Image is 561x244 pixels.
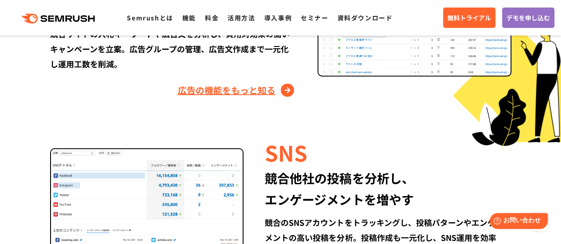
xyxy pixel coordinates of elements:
[178,83,296,97] a: 広告の機能をもっと知る
[205,13,219,22] a: 料金
[127,13,173,22] a: Semrushとは
[264,13,292,22] a: 導入事例
[301,13,328,22] a: セミナー
[447,13,491,23] span: 無料トライアル
[182,13,196,22] a: 機能
[482,209,551,234] iframe: Help widget launcher
[443,8,495,28] a: 無料トライアル
[228,13,255,22] a: 活用方法
[502,8,554,28] a: デモを申し込む
[50,26,296,71] div: 競合サイトの入札キーワードや広告文を分析し、費用対効果の高いキャンペーンを立案。広告グループの管理、広告文作成まで一元化し運用工数を削減。
[265,137,511,167] div: SNS
[265,167,511,210] div: 競合他社の投稿を分析し、 エンゲージメントを増やす
[337,13,392,22] a: 資料ダウンロード
[506,13,550,23] span: デモを申し込む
